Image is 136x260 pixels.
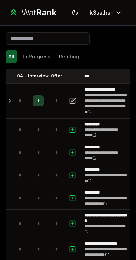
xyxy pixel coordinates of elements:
[56,50,82,63] button: Pending
[51,73,62,79] p: Offer
[6,50,17,63] button: All
[36,7,56,17] span: Rank
[17,73,23,79] p: OA
[20,50,53,63] button: In Progress
[28,73,49,79] p: Interview
[90,8,114,17] span: k3sathan
[84,6,128,19] button: k3sathan
[8,7,56,18] a: WatRank
[21,7,56,18] div: Wat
